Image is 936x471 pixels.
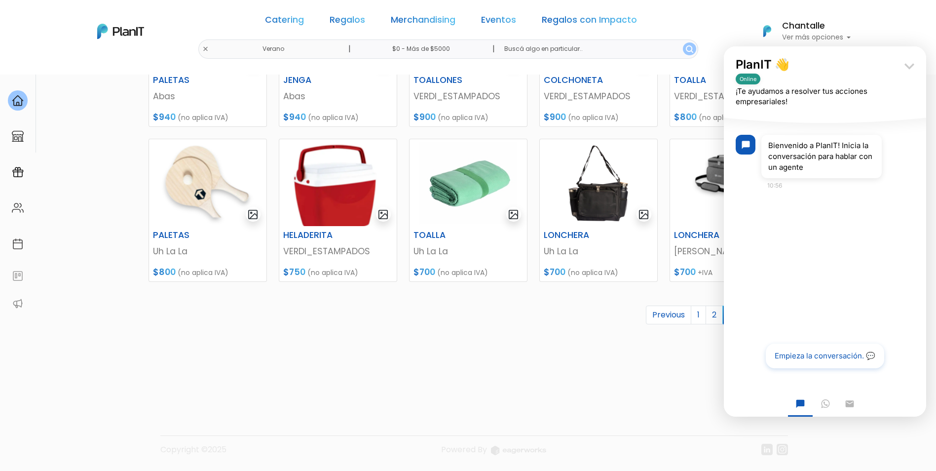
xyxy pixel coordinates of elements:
img: gallery-light [247,209,259,220]
button: PlanIt Logo Chantalle Ver más opciones [750,18,851,44]
a: Powered By [441,444,546,463]
img: thumb_Captura_de_pantalla_2025-09-04_170203.png [149,139,266,226]
a: Eventos [481,16,516,28]
p: Uh La La [153,245,262,258]
p: Uh La La [413,245,523,258]
p: Abas [153,90,262,103]
p: Copyright ©2025 [160,444,226,463]
a: Merchandising [391,16,455,28]
a: gallery-light LONCHERA [PERSON_NAME]’s $700 +IVA [670,139,788,282]
span: $800 [153,266,176,278]
h6: HELADERITA [277,230,358,240]
img: partners-52edf745621dab592f3b2c58e3bca9d71375a7ef29c3b500c9f145b62cc070d4.svg [12,298,24,310]
p: [PERSON_NAME]’s [674,245,784,258]
span: (no aplica IVA) [307,268,358,277]
img: thumb_Captura_de_pantalla_2025-09-18_115428.png [670,139,787,226]
img: thumb_WhatsApp_Image_2023-10-16_at_20.11.37.jpg [410,139,527,226]
p: VERDI_ESTAMPADOS [413,90,523,103]
img: close-6986928ebcb1d6c9903e3b54e860dbc4d054630f23adef3a32610726dff6a82b.svg [202,46,209,52]
img: linkedin-cc7d2dbb1a16aff8e18f147ffe980d30ddd5d9e01409788280e63c91fc390ff4.svg [761,444,773,455]
a: gallery-light TOALLA Uh La La $700 (no aplica IVA) [409,139,527,282]
a: Catering [265,16,304,28]
img: logo_eagerworks-044938b0bf012b96b195e05891a56339191180c2d98ce7df62ca656130a436fa.svg [491,446,546,455]
span: $940 [153,111,176,123]
a: Previous [646,306,691,324]
span: $700 [413,266,435,278]
span: $800 [674,111,697,123]
a: 2 [706,306,723,324]
span: 3 [722,306,740,324]
span: $940 [283,111,306,123]
img: gallery-light [638,209,649,220]
a: gallery-light LONCHERA Uh La La $700 (no aplica IVA) [539,139,658,282]
span: $700 [544,266,565,278]
img: PlanIt Logo [97,24,144,39]
input: Buscá algo en particular.. [496,39,698,59]
img: gallery-light [508,209,519,220]
p: Abas [283,90,393,103]
h6: Chantalle [782,22,851,31]
h6: JENGA [277,75,358,85]
a: Regalos [330,16,365,28]
h6: COLCHONETA [538,75,619,85]
img: calendar-87d922413cdce8b2cf7b7f5f62616a5cf9e4887200fb71536465627b3292af00.svg [12,238,24,250]
h6: LONCHERA [668,230,749,240]
p: VERDI_ESTAMPADOS [674,90,784,103]
p: VERDI_ESTAMPADOS [283,245,393,258]
span: (no aplica IVA) [308,113,359,122]
img: instagram-7ba2a2629254302ec2a9470e65da5de918c9f3c9a63008f8abed3140a32961bf.svg [777,444,788,455]
p: Ver más opciones [782,34,851,41]
span: +IVA [698,268,712,277]
p: | [492,43,495,55]
span: $900 [544,111,566,123]
span: (no aplica IVA) [699,113,749,122]
h6: TOALLA [408,230,488,240]
a: gallery-light PALETAS Uh La La $800 (no aplica IVA) [149,139,267,282]
img: marketplace-4ceaa7011d94191e9ded77b95e3339b90024bf715f7c57f8cf31f2d8c509eaba.svg [12,130,24,142]
span: translation missing: es.layouts.footer.powered_by [441,444,487,455]
span: (no aplica IVA) [568,113,619,122]
h6: LONCHERA [538,230,619,240]
img: feedback-78b5a0c8f98aac82b08bfc38622c3050aee476f2c9584af64705fc4e61158814.svg [12,270,24,282]
h6: PALETAS [147,230,228,240]
p: VERDI_ESTAMPADOS [544,90,653,103]
span: (no aplica IVA) [437,268,488,277]
img: search_button-432b6d5273f82d61273b3651a40e1bd1b912527efae98b1b7a1b2c0702e16a8d.svg [686,45,693,53]
img: thumb_Dise%C3%B1o_sin_t%C3%ADtulo_-_2024-11-25T122131.197.png [540,139,657,226]
a: Regalos con Impacto [542,16,637,28]
p: | [348,43,351,55]
span: (no aplica IVA) [178,268,228,277]
span: (no aplica IVA) [567,268,618,277]
img: gallery-light [377,209,389,220]
span: (no aplica IVA) [438,113,488,122]
a: gallery-light HELADERITA VERDI_ESTAMPADOS $750 (no aplica IVA) [279,139,397,282]
h6: TOALLA [668,75,749,85]
a: 1 [691,306,706,324]
p: Uh La La [544,245,653,258]
img: campaigns-02234683943229c281be62815700db0a1741e53638e28bf9629b52c665b00959.svg [12,166,24,178]
img: home-e721727adea9d79c4d83392d1f703f7f8bce08238fde08b1acbfd93340b81755.svg [12,95,24,107]
h6: PALETAS [147,75,228,85]
img: people-662611757002400ad9ed0e3c099ab2801c6687ba6c219adb57efc949bc21e19d.svg [12,202,24,214]
span: $700 [674,266,696,278]
h6: TOALLONES [408,75,488,85]
iframe: ¡Te ayudamos a resolver tus acciones empresariales! [724,46,926,417]
span: $750 [283,266,305,278]
img: PlanIt Logo [756,20,778,42]
span: $900 [413,111,436,123]
img: thumb_Captura_de_pantalla_2025-08-27_153741.png [279,139,397,226]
